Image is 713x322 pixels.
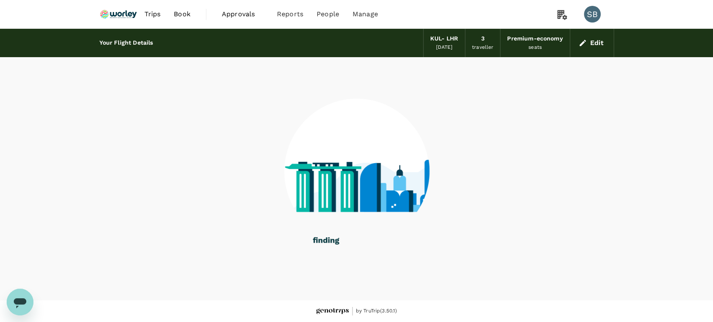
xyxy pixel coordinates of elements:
span: Reports [277,9,303,19]
div: 3 [481,34,484,43]
span: People [317,9,339,19]
div: [DATE] [436,43,452,52]
div: seats [528,43,542,52]
div: SB [584,6,601,23]
img: Genotrips - ALL [316,308,349,314]
span: Trips [144,9,160,19]
button: Edit [577,36,607,50]
iframe: Button to launch messaging window [7,289,33,315]
div: traveller [472,43,493,52]
div: Your Flight Details [99,38,153,48]
span: Book [174,9,190,19]
div: KUL - LHR [430,34,458,43]
span: Approvals [222,9,264,19]
span: Manage [353,9,378,19]
div: Premium-economy [507,34,563,43]
g: finding your flights [313,237,385,245]
span: by TruTrip ( 3.50.1 ) [356,307,397,315]
img: Ranhill Worley Sdn Bhd [99,5,138,23]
